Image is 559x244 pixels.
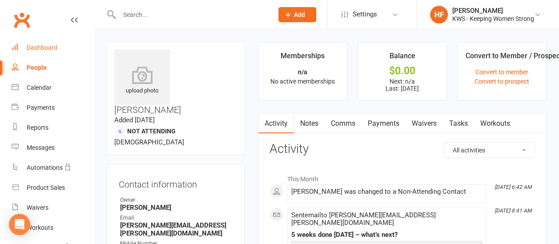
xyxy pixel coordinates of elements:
[294,11,305,18] span: Add
[120,204,233,212] strong: [PERSON_NAME]
[281,50,325,66] div: Memberships
[127,128,176,135] span: Not Attending
[389,50,415,66] div: Balance
[114,116,155,124] time: Added [DATE]
[269,170,535,184] li: This Month
[294,113,325,134] a: Notes
[291,231,482,239] div: 5 weeks done [DATE] – what’s next?
[12,38,94,58] a: Dashboard
[12,178,94,198] a: Product Sales
[27,144,55,151] div: Messages
[362,113,406,134] a: Payments
[291,188,482,196] div: [PERSON_NAME] was changed to a Non-Attending Contact
[12,218,94,238] a: Workouts
[27,184,65,191] div: Product Sales
[120,196,233,204] div: Owner
[474,113,516,134] a: Workouts
[9,214,30,235] div: Open Intercom Messenger
[12,98,94,118] a: Payments
[27,44,57,51] div: Dashboard
[475,68,528,76] a: Convert to member
[27,224,53,231] div: Workouts
[452,7,534,15] div: [PERSON_NAME]
[325,113,362,134] a: Comms
[12,78,94,98] a: Calendar
[12,138,94,158] a: Messages
[353,4,377,24] span: Settings
[119,176,233,189] h3: Contact information
[27,204,48,211] div: Waivers
[366,78,438,92] p: Next: n/a Last: [DATE]
[27,64,47,71] div: People
[258,113,294,134] a: Activity
[114,138,184,146] span: [DEMOGRAPHIC_DATA]
[430,6,448,24] div: HF
[12,118,94,138] a: Reports
[291,211,436,227] span: Sent email to [PERSON_NAME][EMAIL_ADDRESS][PERSON_NAME][DOMAIN_NAME]
[495,184,531,190] i: [DATE] 6:42 AM
[27,124,48,131] div: Reports
[269,142,535,156] h3: Activity
[298,68,307,76] strong: n/a
[366,66,438,76] div: $0.00
[27,164,63,171] div: Automations
[27,84,52,91] div: Calendar
[120,214,233,222] div: Email
[114,49,237,115] h3: [PERSON_NAME]
[452,15,534,23] div: KWS - Keeping Women Strong
[27,104,55,111] div: Payments
[406,113,443,134] a: Waivers
[443,113,474,134] a: Tasks
[117,8,267,21] input: Search...
[11,9,33,31] a: Clubworx
[278,7,316,22] button: Add
[120,221,233,237] strong: [PERSON_NAME][EMAIL_ADDRESS][PERSON_NAME][DOMAIN_NAME]
[270,78,335,85] span: No active memberships
[495,208,531,214] i: [DATE] 8:41 AM
[12,198,94,218] a: Waivers
[12,58,94,78] a: People
[12,158,94,178] a: Automations
[475,78,529,85] a: Convert to prospect
[114,66,170,96] div: upload photo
